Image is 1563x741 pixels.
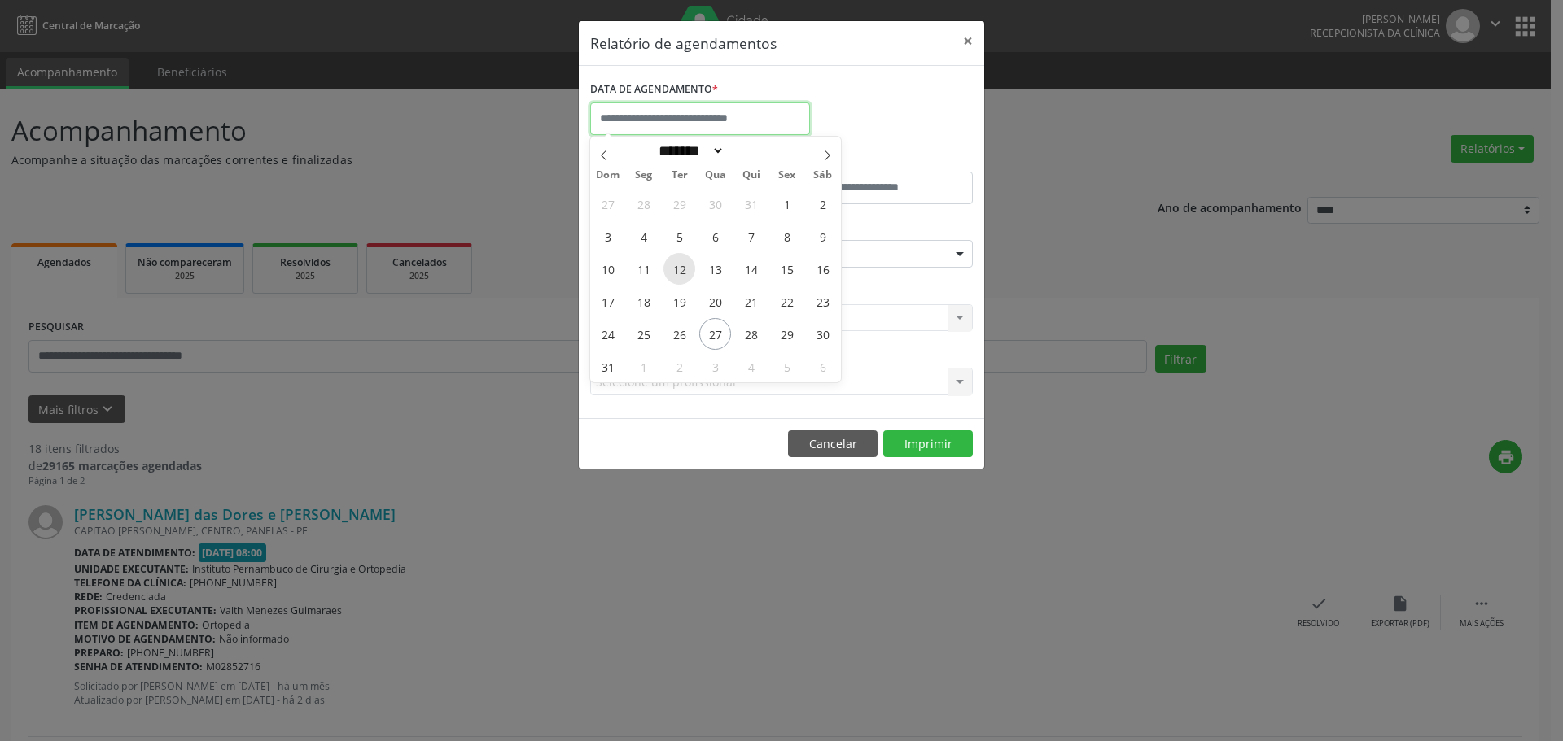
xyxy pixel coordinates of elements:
span: Julho 30, 2025 [699,188,731,220]
span: Setembro 5, 2025 [771,351,803,382]
span: Agosto 14, 2025 [735,253,767,285]
span: Agosto 15, 2025 [771,253,803,285]
span: Agosto 6, 2025 [699,220,731,252]
span: Agosto 11, 2025 [628,253,659,285]
span: Julho 29, 2025 [663,188,695,220]
span: Qui [733,170,769,181]
span: Julho 28, 2025 [628,188,659,220]
span: Agosto 9, 2025 [807,220,838,252]
span: Setembro 6, 2025 [807,351,838,382]
h5: Relatório de agendamentos [590,33,777,54]
span: Agosto 30, 2025 [807,318,838,350]
input: Year [725,142,778,159]
span: Agosto 8, 2025 [771,220,803,252]
span: Agosto 31, 2025 [592,351,624,382]
select: Month [653,142,725,159]
button: Cancelar [788,430,878,458]
span: Dom [590,170,626,181]
span: Agosto 2, 2025 [807,188,838,220]
span: Agosto 1, 2025 [771,188,803,220]
span: Agosto 10, 2025 [592,253,624,285]
span: Agosto 19, 2025 [663,286,695,317]
span: Agosto 25, 2025 [628,318,659,350]
span: Agosto 20, 2025 [699,286,731,317]
label: ATÉ [786,146,973,172]
span: Qua [698,170,733,181]
span: Julho 31, 2025 [735,188,767,220]
span: Julho 27, 2025 [592,188,624,220]
button: Close [952,21,984,61]
span: Agosto 28, 2025 [735,318,767,350]
span: Agosto 7, 2025 [735,220,767,252]
span: Agosto 12, 2025 [663,253,695,285]
span: Setembro 2, 2025 [663,351,695,382]
span: Agosto 29, 2025 [771,318,803,350]
span: Setembro 3, 2025 [699,351,731,382]
span: Agosto 18, 2025 [628,286,659,317]
span: Agosto 5, 2025 [663,220,695,252]
span: Agosto 16, 2025 [807,253,838,285]
label: DATA DE AGENDAMENTO [590,77,718,102]
span: Agosto 17, 2025 [592,286,624,317]
span: Agosto 21, 2025 [735,286,767,317]
span: Agosto 3, 2025 [592,220,624,252]
span: Agosto 23, 2025 [807,286,838,317]
span: Agosto 27, 2025 [699,318,731,350]
button: Imprimir [883,430,973,458]
span: Seg [626,170,662,181]
span: Agosto 4, 2025 [628,220,659,252]
span: Sáb [805,170,841,181]
span: Agosto 13, 2025 [699,253,731,285]
span: Agosto 24, 2025 [592,318,624,350]
span: Ter [662,170,698,181]
span: Setembro 1, 2025 [628,351,659,382]
span: Setembro 4, 2025 [735,351,767,382]
span: Sex [769,170,805,181]
span: Agosto 22, 2025 [771,286,803,317]
span: Agosto 26, 2025 [663,318,695,350]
